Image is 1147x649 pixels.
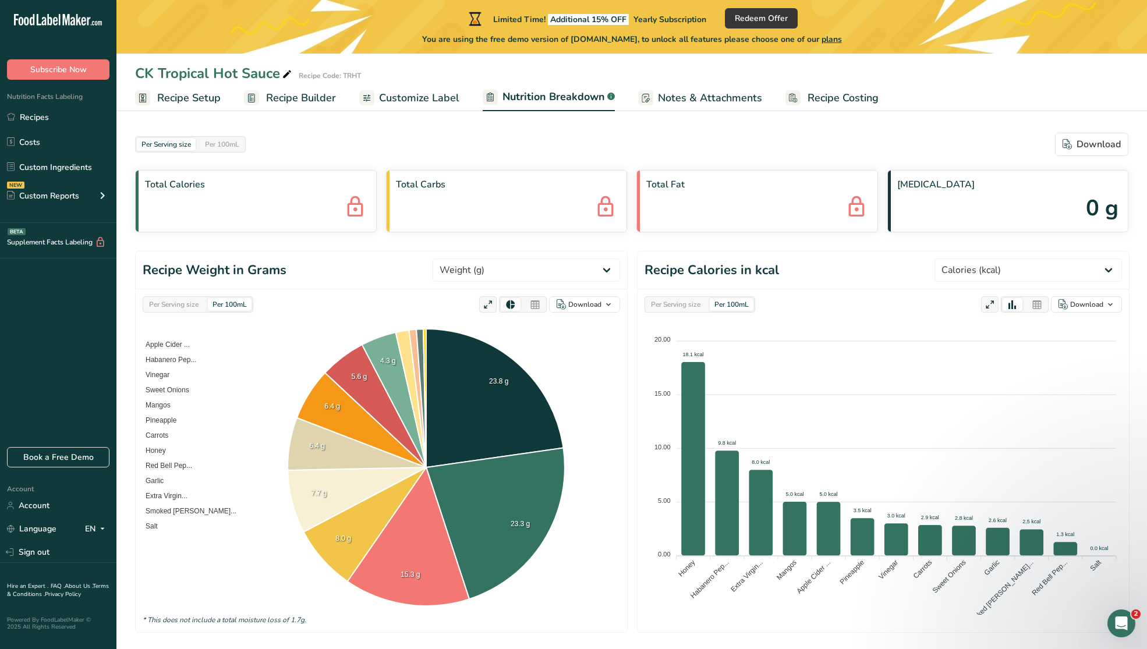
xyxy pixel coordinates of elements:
div: NEW [7,182,24,189]
tspan: Red Bell Pep... [1030,558,1069,597]
div: How to Print Your Labels & Choose the Right Printer [24,288,195,312]
a: Recipe Costing [785,85,879,111]
div: Download [568,299,601,310]
a: Recipe Setup [135,85,221,111]
span: Recipe Builder [266,90,336,106]
span: [MEDICAL_DATA] [897,178,1119,191]
span: Additional 15% OFF [548,14,629,25]
span: Apple Cider ... [137,341,190,349]
span: Notes & Attachments [658,90,762,106]
span: Extra Virgin... [137,492,187,500]
button: Help [116,363,175,410]
img: Live Webinar: Canadian FoP Labeling [12,350,221,431]
a: Privacy Policy [45,590,81,598]
div: How to Print Your Labels & Choose the Right Printer [17,283,216,317]
a: Terms & Conditions . [7,582,109,598]
span: Total Calories [145,178,367,191]
div: CK Tropical Hot Sauce [135,63,294,84]
tspan: Mangos [775,558,798,581]
div: Per 100mL [200,138,244,151]
span: Recipe Costing [808,90,879,106]
div: Per Serving size [646,298,705,311]
span: Total Fat [646,178,868,191]
button: Download [549,296,620,313]
div: How Subscription Upgrades Work on [DOMAIN_NAME] [17,249,216,283]
tspan: Pineapple [838,558,866,586]
div: Send us a message [12,157,221,189]
p: How can we help? [23,122,210,142]
img: Profile image for Rachelle [169,19,192,42]
button: Messages [58,363,116,410]
div: Per 100mL [208,298,252,311]
tspan: 10.00 [654,444,671,451]
button: Download [1055,133,1128,156]
span: Home [16,392,42,400]
iframe: Intercom live chat [1107,609,1135,637]
tspan: 15.00 [654,389,671,396]
span: Recipe Setup [157,90,221,106]
div: Live Webinar: Canadian FoP Labeling [12,349,221,496]
div: Limited Time! [466,12,706,26]
a: Notes & Attachments [638,85,762,111]
tspan: Garlic [983,558,1001,577]
a: Recipe Builder [244,85,336,111]
span: Search for help [24,205,94,218]
div: Hire an Expert Services [24,321,195,334]
span: News [193,392,215,400]
button: Search for help [17,200,216,223]
button: News [175,363,233,410]
tspan: Sweet Onions [931,558,968,595]
span: 0 g [1086,191,1118,225]
h1: Recipe Calories in kcal [645,261,779,280]
a: Language [7,519,56,539]
a: Nutrition Breakdown [483,84,615,112]
span: Subscribe Now [30,63,87,76]
tspan: Vinegar [877,558,900,581]
h1: Recipe Weight in Grams [143,261,286,280]
span: You are using the free demo version of [DOMAIN_NAME], to unlock all features please choose one of... [422,33,842,45]
div: Per 100mL [710,298,753,311]
tspan: Extra Virgin... [729,558,764,594]
p: Hi [PERSON_NAME] 👋 [23,83,210,122]
tspan: Habanero Pep... [689,558,731,600]
span: plans [822,34,842,45]
span: Yearly Subscription [633,14,706,25]
tspan: Carrots [912,558,934,580]
span: Nutrition Breakdown [502,89,605,105]
tspan: 20.00 [654,336,671,343]
a: Hire an Expert . [7,582,48,590]
span: Total Carbs [396,178,618,191]
span: Habanero Pep... [137,356,196,364]
span: Vinegar [137,371,169,379]
span: Customize Label [379,90,459,106]
div: Powered By FoodLabelMaker © 2025 All Rights Reserved [7,616,109,630]
div: EN [85,522,109,536]
div: Close [200,19,221,40]
tspan: Salt [1088,558,1103,572]
span: Garlic [137,477,164,485]
div: Hire an Expert Services [17,228,216,249]
div: How Subscription Upgrades Work on [DOMAIN_NAME] [24,254,195,278]
span: Messages [68,392,108,400]
div: Download [1070,299,1103,310]
tspan: 5.00 [658,497,670,504]
div: BETA [8,228,26,235]
span: Help [136,392,155,400]
button: Subscribe Now [7,59,109,80]
span: 2 [1131,609,1141,619]
span: Carrots [137,431,168,439]
tspan: 0.00 [658,551,670,558]
div: Recipe Code: TRHT [299,70,361,81]
a: Customize Label [359,85,459,111]
span: Honey [137,446,166,455]
span: Red Bell Pep... [137,462,192,470]
span: Mangos [137,401,171,409]
a: Book a Free Demo [7,447,109,467]
div: Per Serving size [144,298,203,311]
tspan: Apple Cider ... [795,558,832,595]
div: Hire an Expert Services [17,317,216,338]
tspan: Smoked [PERSON_NAME]... [965,558,1035,628]
span: Salt [137,522,158,530]
span: Smoked [PERSON_NAME]... [137,507,236,515]
button: Download [1051,296,1122,313]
